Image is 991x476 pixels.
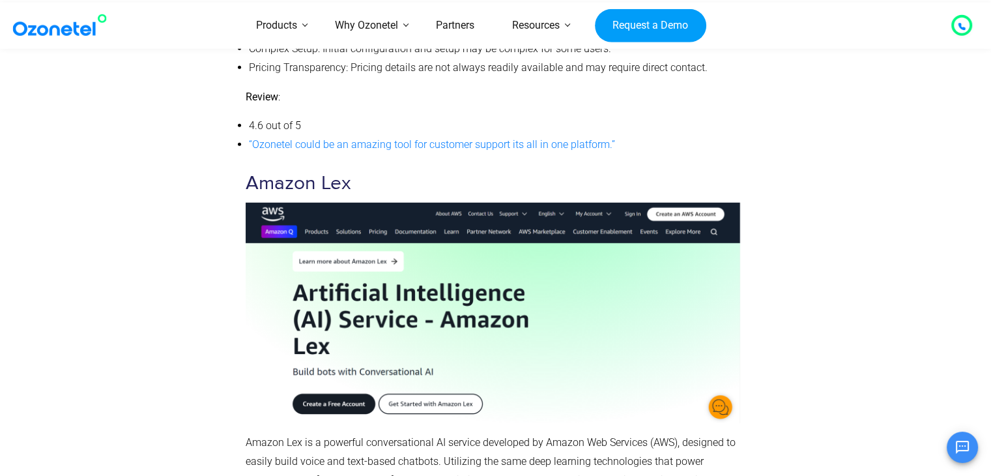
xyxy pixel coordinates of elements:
[237,3,316,49] a: Products
[249,61,708,74] span: Pricing Transparency: Pricing details are not always readily available and may require direct con...
[249,42,611,55] span: Complex Setup: Initial configuration and setup may be complex for some users.
[316,3,417,49] a: Why Ozonetel
[595,8,706,42] a: Request a Demo
[246,171,740,196] h3: Amazon Lex
[246,91,278,103] b: Review
[249,119,301,132] span: 4.6 out of 5
[249,138,615,151] a: “Ozonetel could be an amazing tool for customer support its all in one platform.”
[417,3,493,49] a: Partners
[246,91,280,103] span: :
[947,432,978,463] button: Open chat
[493,3,579,49] a: Resources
